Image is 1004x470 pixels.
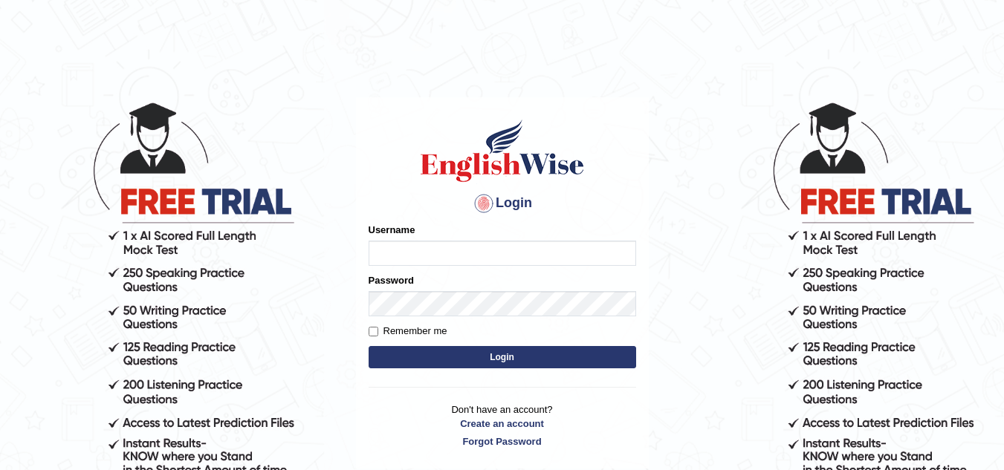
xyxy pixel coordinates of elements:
[369,223,415,237] label: Username
[369,417,636,431] a: Create an account
[369,324,447,339] label: Remember me
[369,346,636,368] button: Login
[418,117,587,184] img: Logo of English Wise sign in for intelligent practice with AI
[369,434,636,448] a: Forgot Password
[369,273,414,287] label: Password
[369,192,636,215] h4: Login
[369,402,636,448] p: Don't have an account?
[369,327,378,336] input: Remember me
